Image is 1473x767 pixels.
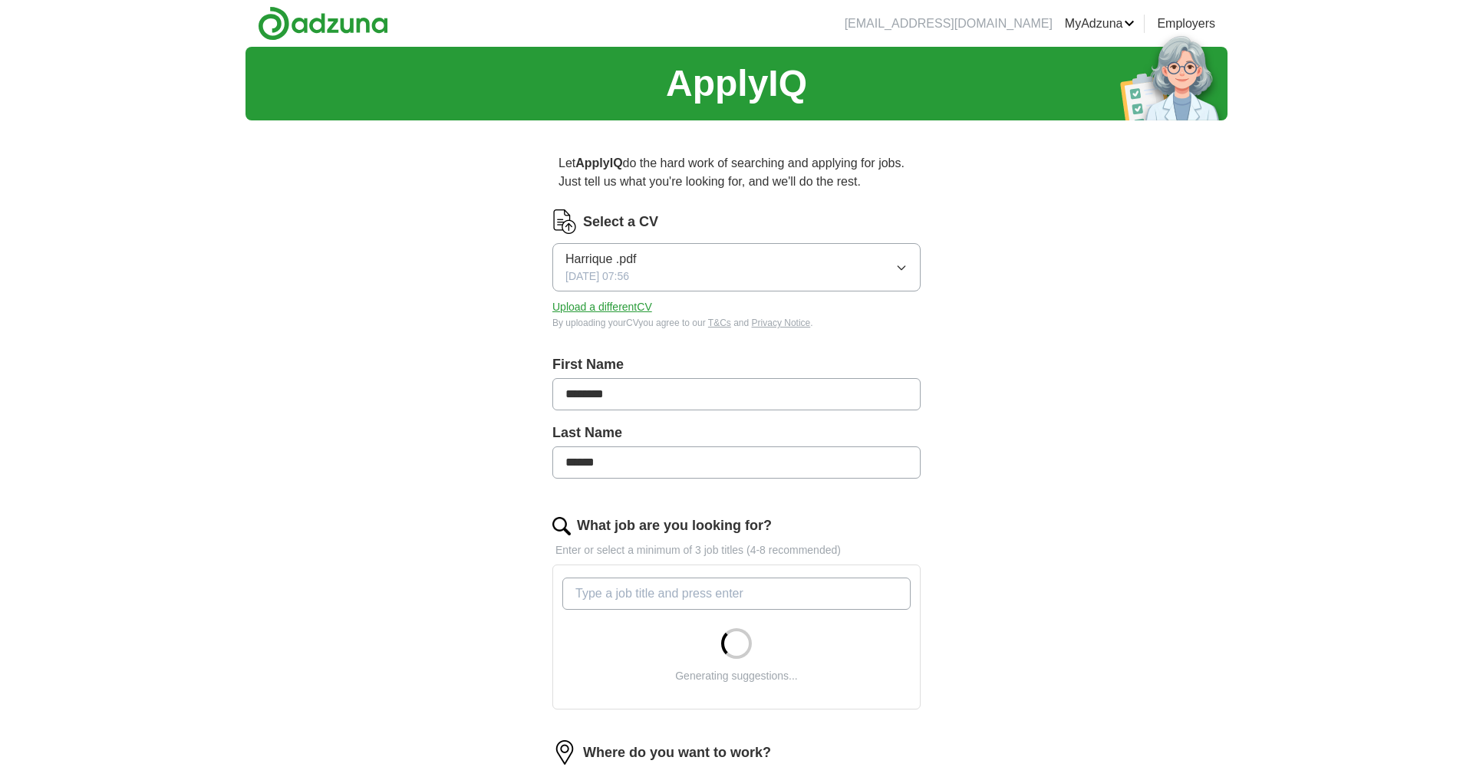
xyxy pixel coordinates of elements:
div: By uploading your CV you agree to our and . [552,316,921,330]
div: Generating suggestions... [675,668,798,684]
a: Privacy Notice [752,318,811,328]
img: Adzuna logo [258,6,388,41]
img: CV Icon [552,209,577,234]
span: [DATE] 07:56 [565,268,629,285]
strong: ApplyIQ [575,156,622,170]
a: Employers [1157,15,1215,33]
a: T&Cs [708,318,731,328]
input: Type a job title and press enter [562,578,911,610]
p: Let do the hard work of searching and applying for jobs. Just tell us what you're looking for, an... [552,148,921,197]
img: search.png [552,517,571,535]
button: Harrique .pdf[DATE] 07:56 [552,243,921,291]
h1: ApplyIQ [666,56,807,111]
label: What job are you looking for? [577,515,772,536]
a: MyAdzuna [1065,15,1135,33]
button: Upload a differentCV [552,299,652,315]
label: Last Name [552,423,921,443]
img: location.png [552,740,577,765]
li: [EMAIL_ADDRESS][DOMAIN_NAME] [845,15,1053,33]
p: Enter or select a minimum of 3 job titles (4-8 recommended) [552,542,921,558]
label: Where do you want to work? [583,742,771,763]
span: Harrique .pdf [565,250,637,268]
label: Select a CV [583,212,658,232]
label: First Name [552,354,921,375]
